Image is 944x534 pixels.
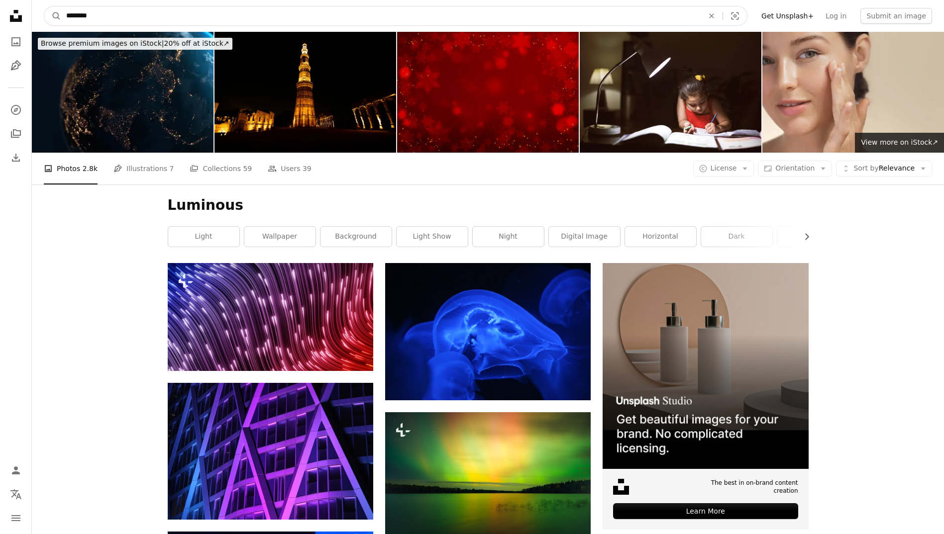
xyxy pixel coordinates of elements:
[41,39,229,47] span: 20% off at iStock ↗
[44,6,61,25] button: Search Unsplash
[853,164,878,172] span: Sort by
[860,8,932,24] button: Submit an image
[244,227,315,247] a: wallpaper
[755,8,820,24] a: Get Unsplash+
[625,227,696,247] a: horizontal
[41,39,164,47] span: Browse premium images on iStock |
[397,32,579,153] img: Christmas Snowflakes On Red Background
[861,138,938,146] span: View more on iStock ↗
[549,227,620,247] a: digital image
[798,227,809,247] button: scroll list to the right
[385,476,591,485] a: A green and yellow aurora bore over a lake
[320,227,392,247] a: background
[385,327,591,336] a: jelly fish
[168,263,373,371] img: a colorful background with lines of different colors
[32,32,213,153] img: Asia At Night - Planet Earth, City Lights, Space
[693,161,754,177] button: License
[6,124,26,144] a: Collections
[168,312,373,321] a: a colorful background with lines of different colors
[777,227,848,247] a: outdoor
[190,153,252,184] a: Collections 59
[6,508,26,528] button: Menu
[685,479,798,496] span: The best in on-brand content creation
[855,133,944,153] a: View more on iStock↗
[758,161,832,177] button: Orientation
[170,163,174,174] span: 7
[168,196,809,214] h1: Luminous
[6,32,26,52] a: Photos
[32,32,238,56] a: Browse premium images on iStock|20% off at iStock↗
[113,153,174,184] a: Illustrations 7
[303,163,312,174] span: 39
[268,153,312,184] a: Users 39
[6,460,26,480] a: Log in / Sign up
[168,227,239,247] a: light
[762,32,944,153] img: Cosmetics Skin Care Concept Photo of Close-up Woman Perfect Face with Hydrated Skin
[775,164,815,172] span: Orientation
[6,484,26,504] button: Language
[853,164,915,174] span: Relevance
[243,163,252,174] span: 59
[397,227,468,247] a: light show
[168,383,373,520] img: purple and black digital wallpaper
[6,6,26,28] a: Home — Unsplash
[711,164,737,172] span: License
[836,161,932,177] button: Sort byRelevance
[168,446,373,455] a: purple and black digital wallpaper
[820,8,852,24] a: Log in
[603,263,808,468] img: file-1715714113747-b8b0561c490eimage
[214,32,396,153] img: Illuminated Qutub Minar at Night, Delhi, India
[613,479,629,495] img: file-1631678316303-ed18b8b5cb9cimage
[6,100,26,120] a: Explore
[473,227,544,247] a: night
[701,6,723,25] button: Clear
[580,32,761,153] img: Girl doing homework at home
[603,263,808,530] a: The best in on-brand content creationLearn More
[6,148,26,168] a: Download History
[44,6,747,26] form: Find visuals sitewide
[723,6,747,25] button: Visual search
[613,503,798,519] div: Learn More
[701,227,772,247] a: dark
[385,263,591,400] img: jelly fish
[6,56,26,76] a: Illustrations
